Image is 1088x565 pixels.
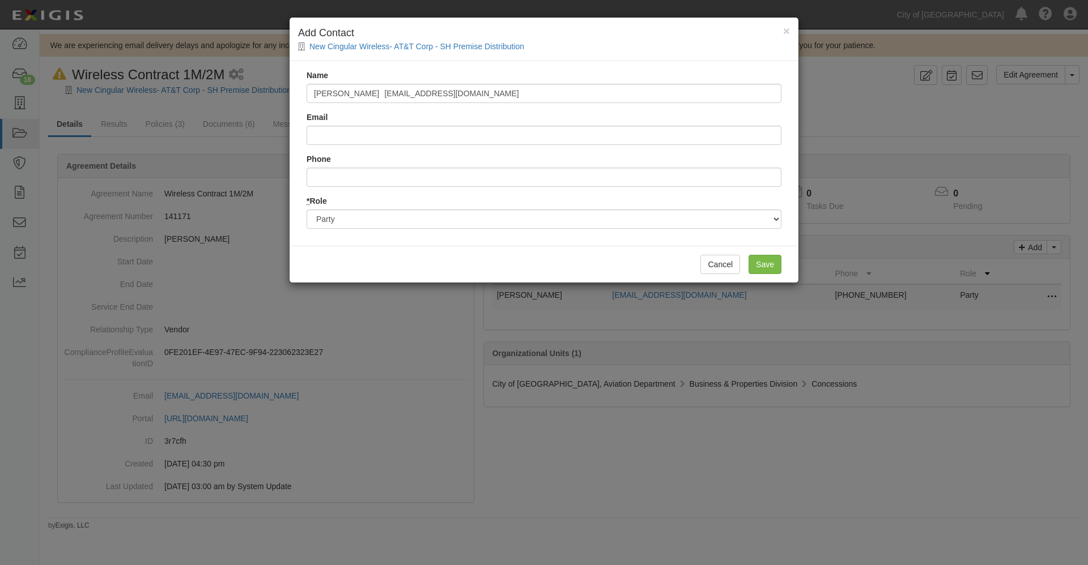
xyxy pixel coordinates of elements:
[700,255,740,274] button: Cancel
[307,153,331,165] label: Phone
[307,70,328,81] label: Name
[298,26,790,41] h4: Add Contact
[307,112,328,123] label: Email
[783,25,790,37] button: Close
[749,255,781,274] input: Save
[783,24,790,37] span: ×
[309,42,524,51] a: New Cingular Wireless- AT&T Corp - SH Premise Distribution
[307,196,309,206] abbr: required
[307,195,327,207] label: Role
